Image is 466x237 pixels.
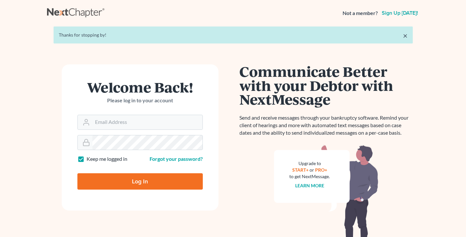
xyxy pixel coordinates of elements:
a: START+ [292,167,309,173]
label: Keep me logged in [87,155,127,163]
div: Upgrade to [290,160,330,167]
strong: Not a member? [343,9,378,17]
div: to get NextMessage. [290,173,330,180]
span: or [310,167,314,173]
p: Send and receive messages through your bankruptcy software. Remind your client of hearings and mo... [240,114,413,137]
a: Forgot your password? [150,156,203,162]
a: PRO+ [315,167,327,173]
div: Thanks for stopping by! [59,32,408,38]
input: Log In [77,173,203,190]
h1: Welcome Back! [77,80,203,94]
a: × [403,32,408,40]
h1: Communicate Better with your Debtor with NextMessage [240,64,413,106]
a: Sign up [DATE]! [380,10,419,16]
input: Email Address [92,115,202,129]
p: Please log in to your account [77,97,203,104]
a: Learn more [295,183,324,188]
